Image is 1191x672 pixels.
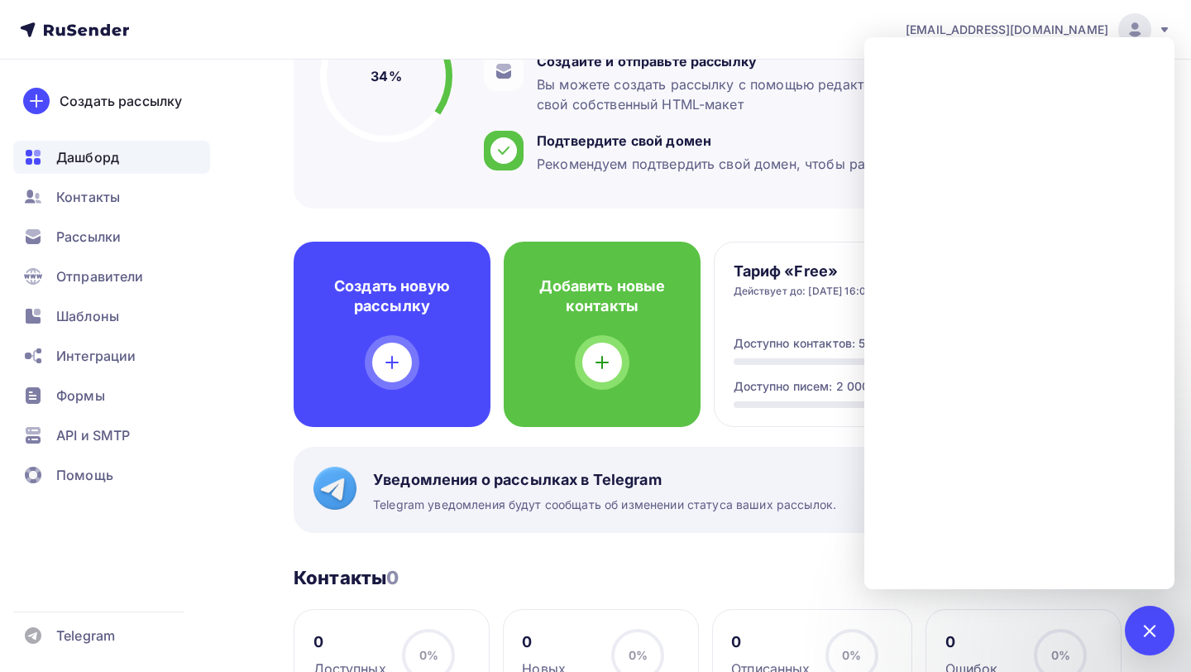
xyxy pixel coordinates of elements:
[537,131,1050,151] div: Подтвердите свой домен
[629,648,648,662] span: 0%
[945,632,998,652] div: 0
[734,378,923,395] div: Доступно писем: 2 000 из 2 000
[13,379,210,412] a: Формы
[906,13,1171,46] a: [EMAIL_ADDRESS][DOMAIN_NAME]
[537,74,1087,114] div: Вы можете создать рассылку с помощью редактора шаблонов или загрузить свой собственный HTML-макет
[56,306,119,326] span: Шаблоны
[1051,648,1070,662] span: 0%
[56,465,113,485] span: Помощь
[56,227,121,247] span: Рассылки
[13,180,210,214] a: Контакты
[537,51,1087,71] div: Создайте и отправьте рассылку
[386,567,399,588] span: 0
[522,632,566,652] div: 0
[56,187,120,207] span: Контакты
[371,66,401,86] h5: 34%
[842,648,861,662] span: 0%
[56,147,119,167] span: Дашборд
[60,91,182,111] div: Создать рассылку
[320,276,464,316] h4: Создать новую рассылку
[56,346,136,366] span: Интеграции
[56,386,105,406] span: Формы
[56,425,130,445] span: API и SMTP
[294,566,399,589] h3: Контакты
[373,497,836,513] span: Telegram уведомления будут сообщать об изменении статуса ваших рассылок.
[13,300,210,333] a: Шаблоны
[734,262,873,281] h4: Тариф «Free»
[13,220,210,253] a: Рассылки
[731,632,810,652] div: 0
[56,266,144,286] span: Отправители
[419,648,438,662] span: 0%
[734,285,873,298] div: Действует до: [DATE] 16:04
[373,470,836,490] span: Уведомления о рассылках в Telegram
[13,260,210,293] a: Отправители
[537,154,1050,174] div: Рекомендуем подтвердить свой домен, чтобы рассылка не попала в «Спам»
[313,632,386,652] div: 0
[56,626,115,646] span: Telegram
[906,22,1108,38] span: [EMAIL_ADDRESS][DOMAIN_NAME]
[13,141,210,174] a: Дашборд
[734,335,922,352] div: Доступно контактов: 500 из 500
[530,276,674,316] h4: Добавить новые контакты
